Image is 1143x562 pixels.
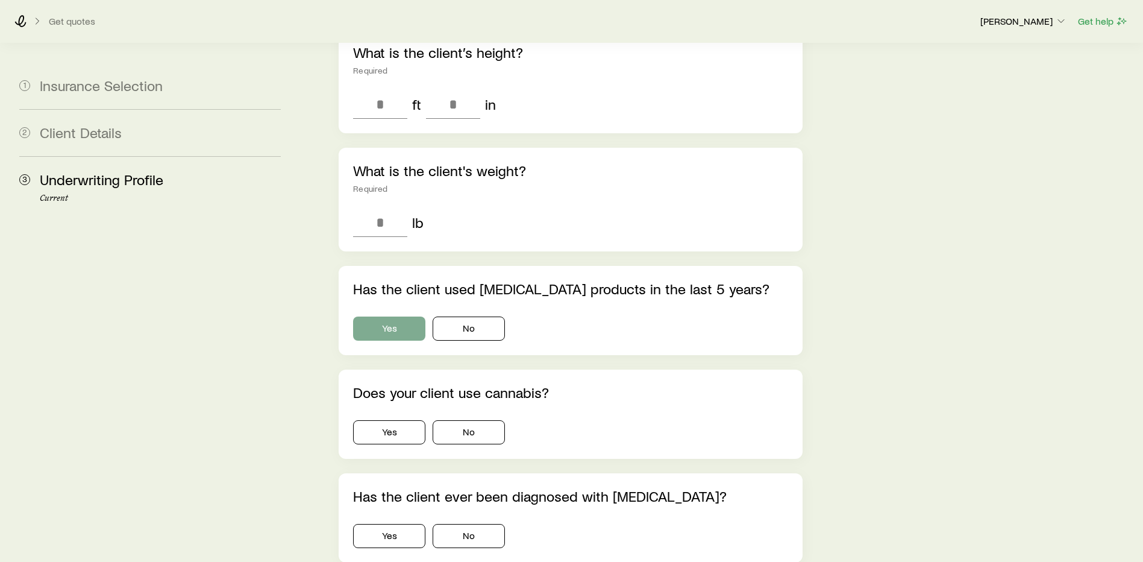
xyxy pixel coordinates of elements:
div: lb [412,214,424,231]
button: No [433,317,505,341]
p: Current [40,194,281,203]
span: Client Details [40,124,122,141]
p: What is the client’s height? [353,44,788,61]
span: Underwriting Profile [40,171,163,188]
button: Yes [353,420,425,444]
p: Has the client ever been diagnosed with [MEDICAL_DATA]? [353,488,788,505]
span: 3 [19,174,30,185]
button: Yes [353,524,425,548]
button: No [433,420,505,444]
p: [PERSON_NAME] [980,15,1067,27]
p: Does your client use cannabis? [353,384,788,401]
span: Insurance Selection [40,77,163,94]
div: ft [412,96,421,113]
div: Required [353,66,788,75]
p: What is the client's weight? [353,162,788,179]
button: Yes [353,317,425,341]
button: [PERSON_NAME] [980,14,1068,29]
button: Get help [1077,14,1129,28]
button: No [433,524,505,548]
p: Has the client used [MEDICAL_DATA] products in the last 5 years? [353,280,788,297]
button: Get quotes [48,16,96,27]
div: in [485,96,496,113]
span: 1 [19,80,30,91]
span: 2 [19,127,30,138]
div: Required [353,184,788,194]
